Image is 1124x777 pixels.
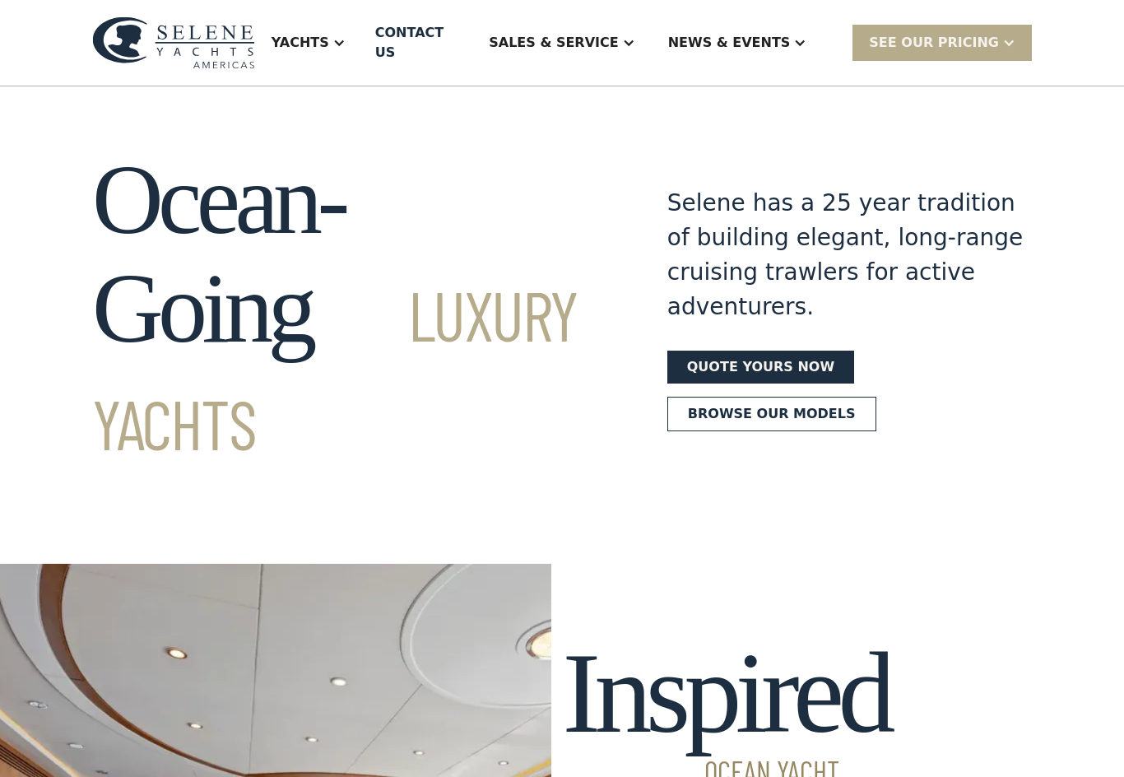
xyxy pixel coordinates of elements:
[667,397,876,431] a: Browse our models
[667,351,854,384] a: Quote yours now
[652,10,824,76] div: News & EVENTS
[472,10,651,76] div: Sales & Service
[92,272,578,464] span: Luxury Yachts
[489,33,618,53] div: Sales & Service
[869,33,999,53] div: SEE Our Pricing
[852,25,1032,60] div: SEE Our Pricing
[668,33,791,53] div: News & EVENTS
[255,10,362,76] div: Yachts
[667,186,1032,324] div: Selene has a 25 year tradition of building elegant, long-range cruising trawlers for active adven...
[272,33,329,53] div: Yachts
[375,23,460,63] div: Contact US
[92,16,255,69] img: logo
[92,146,608,472] h1: Ocean-Going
